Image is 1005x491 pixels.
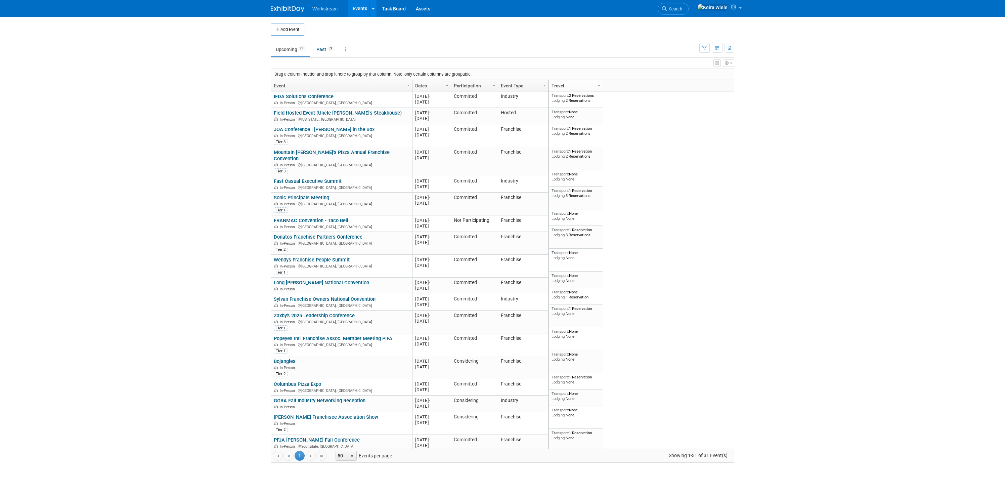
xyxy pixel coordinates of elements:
[498,193,548,215] td: Franchise
[286,453,291,459] span: Go to the previous page
[274,240,409,246] div: [GEOGRAPHIC_DATA], [GEOGRAPHIC_DATA]
[274,139,288,145] div: Tier 3
[552,431,569,435] span: Transport:
[451,255,498,278] td: Committed
[667,6,682,11] span: Search
[274,313,355,319] a: Zaxby's 2025 Leadership Conference
[451,108,498,124] td: Committed
[552,380,566,384] span: Lodging:
[295,451,305,461] span: 1
[271,43,310,56] a: Upcoming31
[552,375,569,379] span: Transport:
[274,224,409,230] div: [GEOGRAPHIC_DATA], [GEOGRAPHIC_DATA]
[498,147,548,176] td: Franchise
[451,311,498,333] td: Committed
[274,234,362,240] a: Donatos Franchise Partners Conference
[406,83,411,88] span: Column Settings
[274,405,278,408] img: In-Person Event
[552,352,569,357] span: Transport:
[542,83,547,88] span: Column Settings
[415,80,446,91] a: Dates
[415,414,448,420] div: [DATE]
[552,188,569,193] span: Transport:
[491,83,497,88] span: Column Settings
[444,80,451,90] a: Column Settings
[451,91,498,108] td: Committed
[274,263,409,269] div: [GEOGRAPHIC_DATA], [GEOGRAPHIC_DATA]
[415,149,448,155] div: [DATE]
[451,215,498,232] td: Not Participating
[552,98,566,103] span: Lodging:
[275,453,280,459] span: Go to the first page
[274,133,409,138] div: [GEOGRAPHIC_DATA], [GEOGRAPHIC_DATA]
[274,270,288,275] div: Tier 1
[552,273,569,278] span: Transport:
[319,453,324,459] span: Go to the last page
[429,218,430,223] span: -
[274,149,390,162] a: Mountain [PERSON_NAME]’s Pizza Annual Franchise Convention
[415,387,448,393] div: [DATE]
[552,396,566,401] span: Lodging:
[274,195,329,201] a: Sonic Principals Meeting
[415,184,448,190] div: [DATE]
[552,149,569,154] span: Transport:
[552,357,566,362] span: Lodging:
[498,396,548,412] td: Industry
[274,444,278,448] img: In-Person Event
[552,228,600,237] div: 1 Reservation 3 Reservations
[280,320,297,324] span: In-Person
[429,110,430,115] span: -
[274,126,375,132] a: JOA Conference | [PERSON_NAME] in the Box
[552,295,566,299] span: Lodging:
[552,110,600,119] div: None None
[415,217,448,223] div: [DATE]
[663,451,734,460] span: Showing 1-31 of 31 Event(s)
[498,278,548,294] td: Franchise
[429,150,430,155] span: -
[274,443,409,449] div: Scottsdale, [GEOGRAPHIC_DATA]
[274,287,278,290] img: In-Person Event
[552,177,566,181] span: Lodging:
[274,100,409,106] div: [GEOGRAPHIC_DATA], [GEOGRAPHIC_DATA]
[552,126,569,131] span: Transport:
[552,273,600,283] div: None None
[552,375,600,384] div: 1 Reservation None
[498,356,548,379] td: Franchise
[552,311,566,316] span: Lodging:
[552,211,569,216] span: Transport:
[274,162,409,168] div: [GEOGRAPHIC_DATA], [GEOGRAPHIC_DATA]
[280,241,297,246] span: In-Person
[552,334,566,339] span: Lodging:
[415,132,448,138] div: [DATE]
[498,255,548,278] td: Franchise
[552,391,600,401] div: None None
[274,101,278,104] img: In-Person Event
[274,264,278,268] img: In-Person Event
[271,6,304,12] img: ExhibitDay
[311,43,339,56] a: Past53
[274,134,278,137] img: In-Person Event
[415,358,448,364] div: [DATE]
[280,163,297,167] span: In-Person
[280,405,297,409] span: In-Person
[274,303,278,307] img: In-Person Event
[326,46,334,51] span: 53
[451,294,498,311] td: Committed
[274,207,288,213] div: Tier 1
[552,431,600,440] div: 1 Reservation None
[498,176,548,193] td: Industry
[552,290,600,299] div: None 1 Reservation
[415,341,448,347] div: [DATE]
[498,435,548,458] td: Franchise
[451,278,498,294] td: Committed
[552,329,569,334] span: Transport:
[274,201,409,207] div: [GEOGRAPHIC_DATA], [GEOGRAPHIC_DATA]
[498,412,548,435] td: Franchise
[415,420,448,425] div: [DATE]
[429,296,430,301] span: -
[308,453,313,459] span: Go to the next page
[541,80,549,90] a: Column Settings
[552,93,569,98] span: Transport:
[271,24,304,36] button: Add Event
[415,257,448,262] div: [DATE]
